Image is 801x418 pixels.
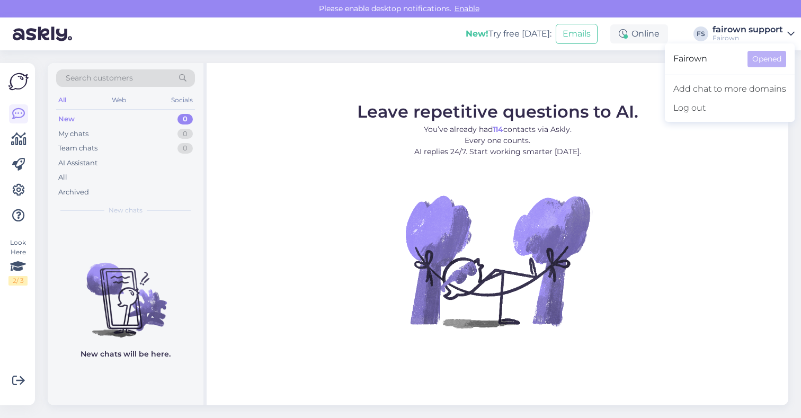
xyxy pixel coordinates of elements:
[58,187,89,198] div: Archived
[58,172,67,183] div: All
[110,93,128,107] div: Web
[713,25,795,42] a: fairown supportFairown
[357,124,638,157] p: You’ve already had contacts via Askly. Every one counts. AI replies 24/7. Start working smarter [...
[58,114,75,124] div: New
[109,206,143,215] span: New chats
[8,238,28,286] div: Look Here
[493,124,503,134] b: 114
[177,129,193,139] div: 0
[58,129,88,139] div: My chats
[673,51,739,67] span: Fairown
[713,25,783,34] div: fairown support
[48,244,203,339] img: No chats
[747,51,786,67] button: Opened
[56,93,68,107] div: All
[177,143,193,154] div: 0
[610,24,668,43] div: Online
[665,99,795,118] div: Log out
[81,349,171,360] p: New chats will be here.
[8,276,28,286] div: 2 / 3
[58,143,97,154] div: Team chats
[169,93,195,107] div: Socials
[665,79,795,99] a: Add chat to more domains
[58,158,97,168] div: AI Assistant
[357,101,638,122] span: Leave repetitive questions to AI.
[693,26,708,41] div: FS
[713,34,783,42] div: Fairown
[8,72,29,92] img: Askly Logo
[556,24,598,44] button: Emails
[466,28,551,40] div: Try free [DATE]:
[466,29,488,39] b: New!
[177,114,193,124] div: 0
[451,4,483,13] span: Enable
[66,73,133,84] span: Search customers
[402,166,593,357] img: No Chat active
